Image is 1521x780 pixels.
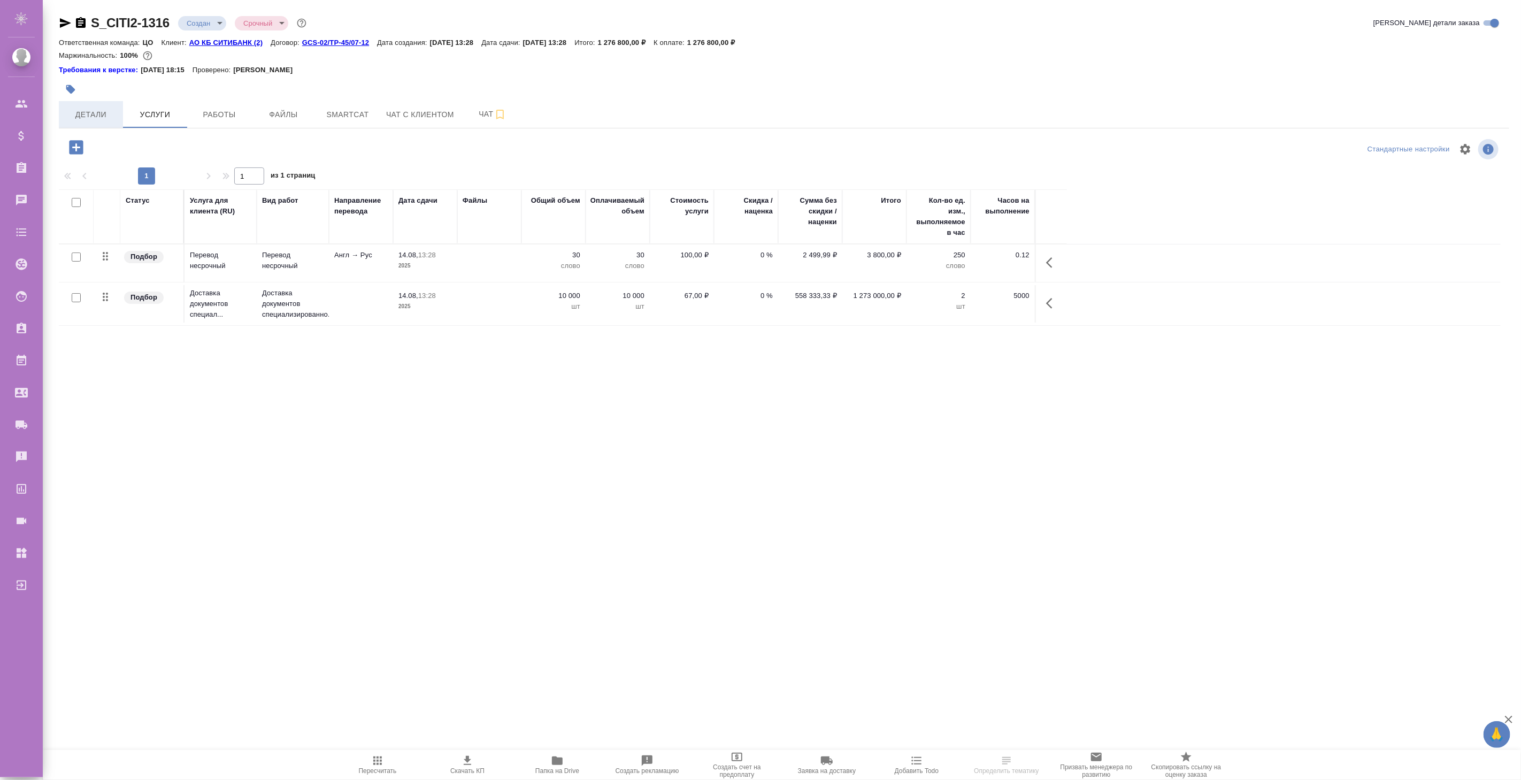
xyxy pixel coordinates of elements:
[450,767,485,775] span: Скачать КП
[59,78,82,101] button: Добавить тэг
[527,301,580,312] p: шт
[1051,750,1141,780] button: Призвать менеджера по развитию
[848,290,901,301] p: 1 273 000,00 ₽
[912,195,965,238] div: Кол-во ед. изм., выполняемое в час
[183,19,213,28] button: Создан
[418,292,436,300] p: 13:28
[467,108,518,121] span: Чат
[523,39,575,47] p: [DATE] 13:28
[527,290,580,301] p: 10 000
[798,767,856,775] span: Заявка на доставку
[59,51,120,59] p: Маржинальность:
[398,261,452,271] p: 2025
[65,108,117,121] span: Детали
[189,39,271,47] p: АО КБ СИТИБАНК (2)
[59,65,141,75] div: Нажми, чтобы открыть папку с инструкцией
[398,251,418,259] p: 14.08,
[527,250,580,261] p: 30
[591,250,644,261] p: 30
[178,16,226,30] div: Создан
[848,250,901,261] p: 3 800,00 ₽
[129,108,181,121] span: Услуги
[322,108,373,121] span: Smartcat
[1484,721,1510,748] button: 🙏
[398,301,452,312] p: 2025
[655,290,709,301] p: 67,00 ₽
[591,290,644,301] p: 10 000
[881,195,901,206] div: Итого
[190,250,251,271] p: Перевод несрочный
[359,767,397,775] span: Пересчитать
[240,19,275,28] button: Срочный
[190,288,251,320] p: Доставка документов специал...
[616,767,679,775] span: Создать рекламацию
[895,767,939,775] span: Добавить Todo
[1148,763,1225,778] span: Скопировать ссылку на оценку заказа
[719,250,773,261] p: 0 %
[591,261,644,271] p: слово
[262,195,298,206] div: Вид работ
[91,16,170,30] a: S_CITI2-1316
[333,750,422,780] button: Пересчитать
[386,108,454,121] span: Чат с клиентом
[719,290,773,301] p: 0 %
[189,37,271,47] a: АО КБ СИТИБАНК (2)
[377,39,429,47] p: Дата создания:
[1040,290,1065,316] button: Показать кнопки
[971,285,1035,323] td: 5000
[598,39,654,47] p: 1 276 800,00 ₽
[1040,250,1065,276] button: Показать кнопки
[872,750,962,780] button: Добавить Todo
[334,195,388,217] div: Направление перевода
[126,195,150,206] div: Статус
[398,292,418,300] p: 14.08,
[654,39,687,47] p: К оплате:
[194,108,245,121] span: Работы
[535,767,579,775] span: Папка на Drive
[494,108,506,121] svg: Подписаться
[783,195,837,227] div: Сумма без скидки / наценки
[59,17,72,29] button: Скопировать ссылку для ЯМессенджера
[1058,763,1135,778] span: Призвать менеджера по развитию
[262,250,324,271] p: Перевод несрочный
[782,750,872,780] button: Заявка на доставку
[463,195,487,206] div: Файлы
[193,65,234,75] p: Проверено:
[602,750,692,780] button: Создать рекламацию
[271,39,302,47] p: Договор:
[590,195,644,217] div: Оплачиваемый объем
[141,49,155,63] button: 0.00 RUB;
[1365,141,1453,158] div: split button
[783,290,837,301] p: 558 333,33 ₽
[258,108,309,121] span: Файлы
[719,195,773,217] div: Скидка / наценка
[120,51,141,59] p: 100%
[262,288,324,320] p: Доставка документов специализированно...
[512,750,602,780] button: Папка на Drive
[130,251,157,262] p: Подбор
[143,39,162,47] p: ЦО
[190,195,251,217] div: Услуга для клиента (RU)
[62,136,91,158] button: Добавить услугу
[698,763,775,778] span: Создать счет на предоплату
[692,750,782,780] button: Создать счет на предоплату
[302,39,377,47] p: GCS-02/TP-45/07-12
[591,301,644,312] p: шт
[1141,750,1231,780] button: Скопировать ссылку на оценку заказа
[1478,139,1501,159] span: Посмотреть информацию
[418,251,436,259] p: 13:28
[912,290,965,301] p: 2
[233,65,301,75] p: [PERSON_NAME]
[912,301,965,312] p: шт
[295,16,309,30] button: Доп статусы указывают на важность/срочность заказа
[974,767,1039,775] span: Определить тематику
[687,39,743,47] p: 1 276 800,00 ₽
[422,750,512,780] button: Скачать КП
[162,39,189,47] p: Клиент:
[59,65,141,75] a: Требования к верстке:
[334,250,388,261] p: Англ → Рус
[971,244,1035,282] td: 0.12
[130,292,157,303] p: Подбор
[655,250,709,261] p: 100,00 ₽
[398,195,437,206] div: Дата сдачи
